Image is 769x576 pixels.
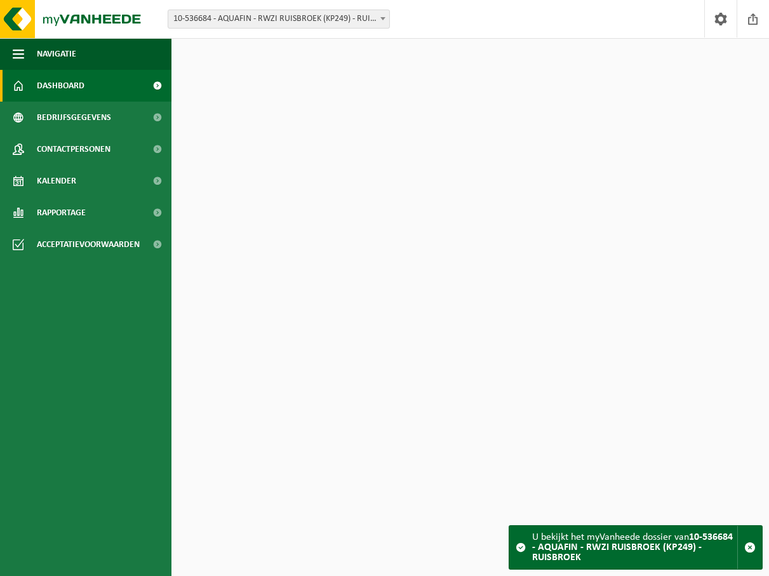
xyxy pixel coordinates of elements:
[37,133,110,165] span: Contactpersonen
[168,10,389,28] span: 10-536684 - AQUAFIN - RWZI RUISBROEK (KP249) - RUISBROEK
[37,197,86,229] span: Rapportage
[37,165,76,197] span: Kalender
[37,229,140,260] span: Acceptatievoorwaarden
[168,10,390,29] span: 10-536684 - AQUAFIN - RWZI RUISBROEK (KP249) - RUISBROEK
[37,38,76,70] span: Navigatie
[37,70,84,102] span: Dashboard
[37,102,111,133] span: Bedrijfsgegevens
[532,532,733,563] strong: 10-536684 - AQUAFIN - RWZI RUISBROEK (KP249) - RUISBROEK
[532,526,737,569] div: U bekijkt het myVanheede dossier van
